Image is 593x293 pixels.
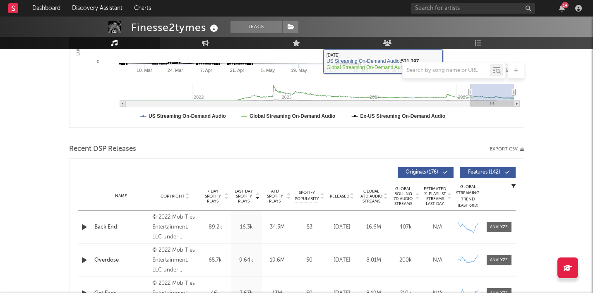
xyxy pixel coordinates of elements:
[398,167,454,178] button: Originals(176)
[96,59,99,64] text: 0
[202,223,229,231] div: 89.2k
[94,256,149,264] a: Overdose
[490,147,524,152] button: Export CSV
[456,184,480,209] div: Global Streaming Trend (Last 60D)
[403,170,441,175] span: Originals ( 176 )
[131,21,220,34] div: Finesse2tymes
[202,189,224,204] span: 7 Day Spotify Plays
[69,144,136,154] span: Recent DSP Releases
[249,113,335,119] text: Global Streaming On-Demand Audio
[392,186,415,206] span: Global Rolling 7D Audio Streams
[149,113,226,119] text: US Streaming On-Demand Audio
[460,167,516,178] button: Features(142)
[403,67,490,74] input: Search by song name or URL
[202,256,229,264] div: 65.7k
[295,190,319,202] span: Spotify Popularity
[233,256,260,264] div: 9.64k
[264,189,286,204] span: ATD Spotify Plays
[465,170,503,175] span: Features ( 142 )
[161,194,185,199] span: Copyright
[330,194,349,199] span: Released
[94,193,149,199] div: Name
[424,223,451,231] div: N/A
[94,223,149,231] a: Back End
[360,256,388,264] div: 8.01M
[424,256,451,264] div: N/A
[233,223,260,231] div: 16.3k
[264,223,291,231] div: 34.3M
[230,21,282,33] button: Track
[152,245,197,275] div: © 2022 Mob Ties Entertainment, LLC under exclusive license to Atlantic Records
[233,189,255,204] span: Last Day Spotify Plays
[562,2,569,8] div: 14
[424,186,447,206] span: Estimated % Playlist Streams Last Day
[152,212,197,242] div: © 2022 Mob Ties Entertainment, LLC under exclusive license to Atlantic Records
[295,223,324,231] div: 53
[411,3,535,14] input: Search for artists
[295,256,324,264] div: 50
[392,256,420,264] div: 200k
[328,256,356,264] div: [DATE]
[559,5,565,12] button: 14
[360,113,445,119] text: Ex-US Streaming On-Demand Audio
[360,189,383,204] span: Global ATD Audio Streams
[328,223,356,231] div: [DATE]
[392,223,420,231] div: 407k
[360,223,388,231] div: 16.6M
[264,256,291,264] div: 19.6M
[75,3,81,55] text: Luminate Daily Streams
